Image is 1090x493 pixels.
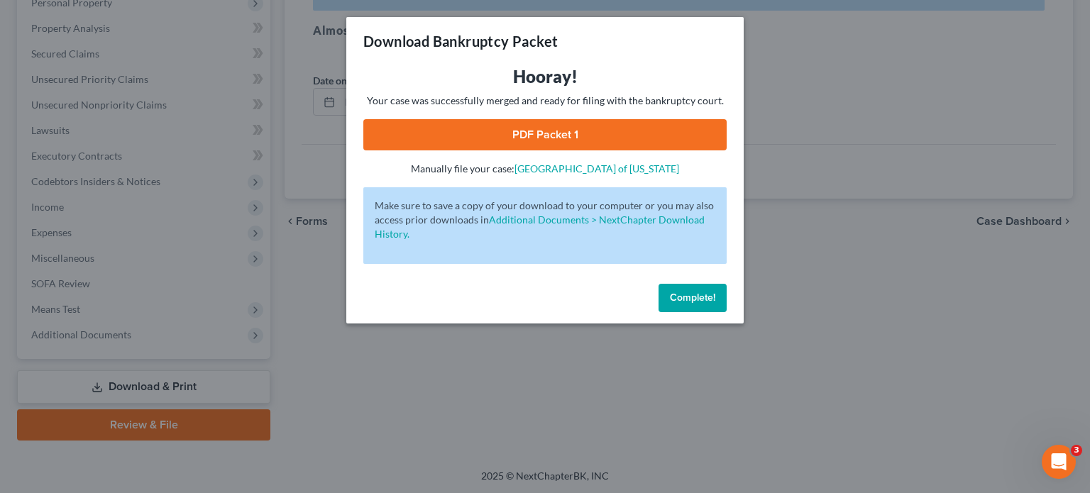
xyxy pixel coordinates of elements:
[514,162,679,175] a: [GEOGRAPHIC_DATA] of [US_STATE]
[659,284,727,312] button: Complete!
[363,65,727,88] h3: Hooray!
[363,94,727,108] p: Your case was successfully merged and ready for filing with the bankruptcy court.
[375,214,705,240] a: Additional Documents > NextChapter Download History.
[363,31,558,51] h3: Download Bankruptcy Packet
[670,292,715,304] span: Complete!
[1071,445,1082,456] span: 3
[375,199,715,241] p: Make sure to save a copy of your download to your computer or you may also access prior downloads in
[1042,445,1076,479] iframe: Intercom live chat
[363,162,727,176] p: Manually file your case:
[363,119,727,150] a: PDF Packet 1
